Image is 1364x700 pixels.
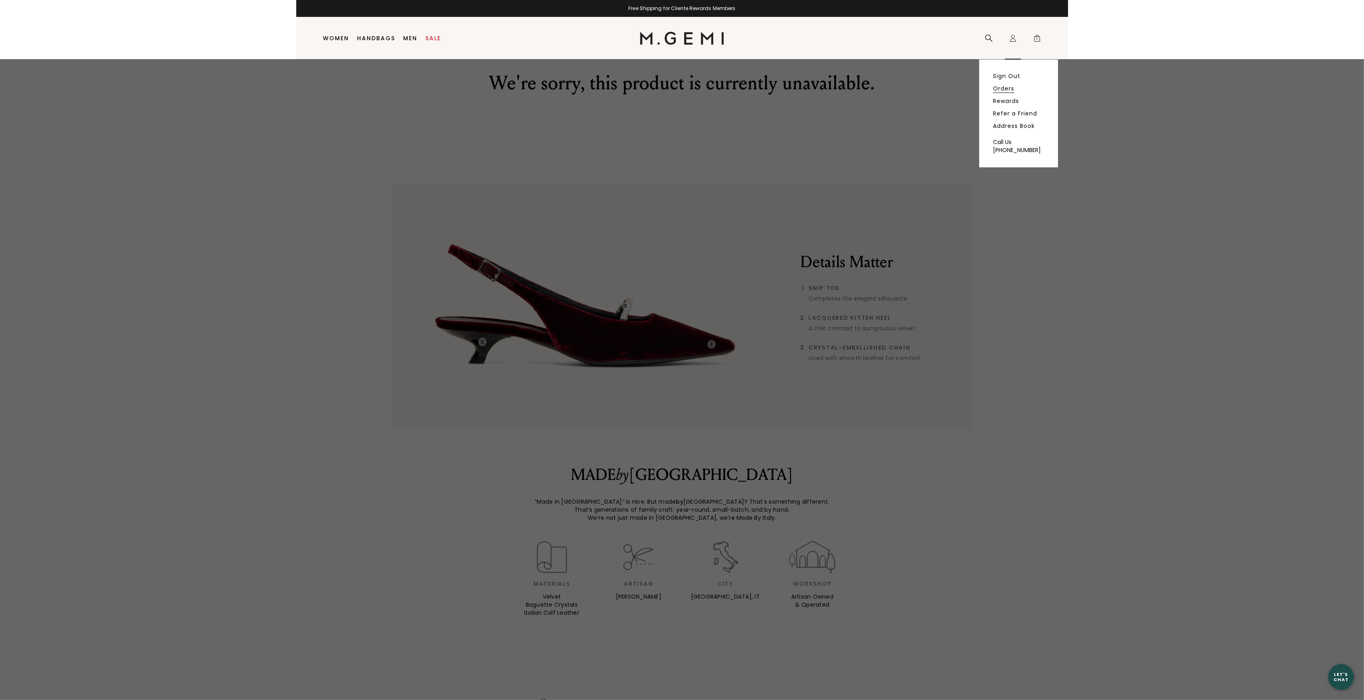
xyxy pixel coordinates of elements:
div: Let's Chat [1328,672,1354,682]
a: Refer a Friend [993,110,1038,117]
a: Orders [993,85,1015,92]
div: Call Us [993,138,1044,146]
div: Free Shipping for Cliente Rewards Members [296,5,1068,12]
a: Call Us [PHONE_NUMBER] [993,138,1044,154]
a: Sale [425,35,441,41]
div: [PHONE_NUMBER] [993,146,1044,154]
a: Address Book [993,122,1035,130]
img: M.Gemi [640,32,724,45]
a: Sign Out [993,72,1021,80]
a: Men [403,35,417,41]
a: Rewards [993,97,1019,105]
span: 1 [1033,36,1041,44]
a: Handbags [357,35,395,41]
a: Women [323,35,349,41]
